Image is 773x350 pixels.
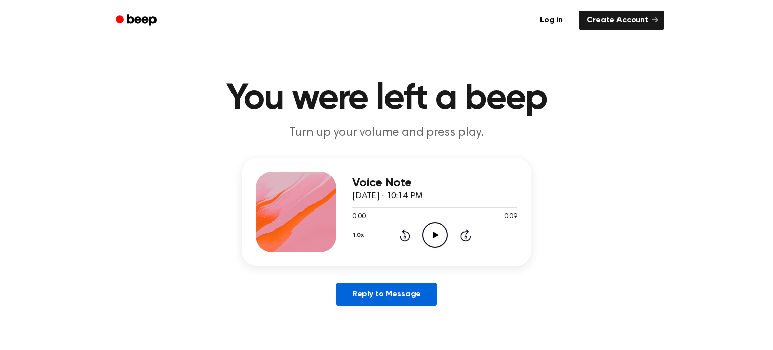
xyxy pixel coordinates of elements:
a: Reply to Message [336,283,437,306]
h3: Voice Note [352,176,517,190]
a: Log in [530,9,573,32]
a: Beep [109,11,166,30]
h1: You were left a beep [129,81,644,117]
p: Turn up your volume and press play. [193,125,580,142]
span: [DATE] · 10:14 PM [352,192,423,201]
button: 1.0x [352,227,367,244]
a: Create Account [579,11,664,30]
span: 0:09 [504,212,517,222]
span: 0:00 [352,212,365,222]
